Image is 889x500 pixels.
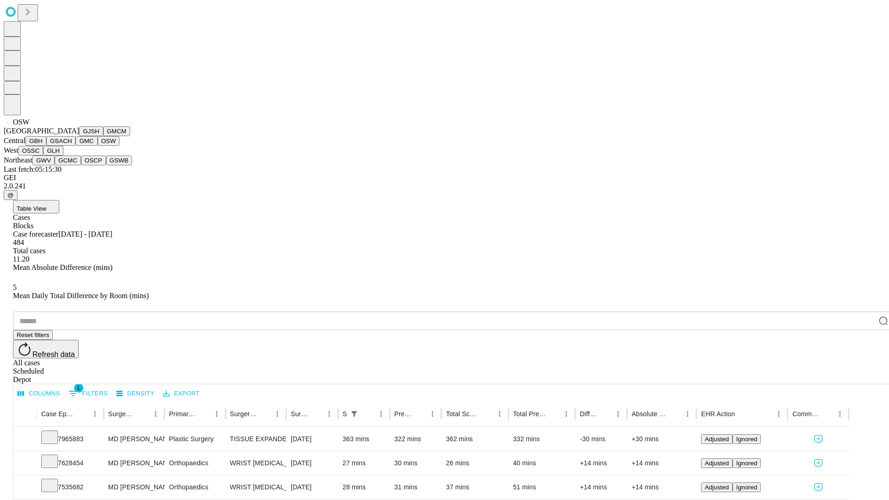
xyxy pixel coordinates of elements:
button: Sort [362,407,375,420]
div: MD [PERSON_NAME] [108,475,160,499]
span: [DATE] - [DATE] [58,230,112,238]
button: Sort [820,407,833,420]
button: Sort [413,407,426,420]
button: Menu [149,407,162,420]
span: OSW [13,118,30,126]
div: MD [PERSON_NAME] [108,451,160,475]
div: +14 mins [632,475,692,499]
button: Menu [833,407,846,420]
div: 2.0.241 [4,182,885,190]
button: Menu [323,407,336,420]
button: Refresh data [13,340,79,358]
span: Mean Absolute Difference (mins) [13,263,113,271]
button: Sort [547,407,560,420]
button: Expand [18,480,32,496]
div: 7628454 [41,451,99,475]
div: [DATE] [291,451,333,475]
button: OSCP [81,156,106,165]
div: -30 mins [580,427,622,451]
div: Absolute Difference [632,410,667,418]
button: Menu [681,407,694,420]
div: 362 mins [446,427,504,451]
button: Menu [88,407,101,420]
button: Sort [75,407,88,420]
span: Reset filters [17,331,49,338]
div: 7535682 [41,475,99,499]
div: Surgeon Name [108,410,135,418]
div: 1 active filter [348,407,361,420]
div: Total Predicted Duration [513,410,546,418]
button: Menu [493,407,506,420]
div: 30 mins [394,451,437,475]
button: GWV [32,156,55,165]
button: Select columns [15,387,63,401]
button: Ignored [732,458,761,468]
button: Sort [136,407,149,420]
div: 37 mins [446,475,504,499]
button: GMCM [103,126,130,136]
span: Ignored [736,436,757,443]
div: [DATE] [291,427,333,451]
div: Orthopaedics [169,451,220,475]
div: +14 mins [632,451,692,475]
div: Surgery Date [291,410,309,418]
button: Show filters [66,386,110,401]
span: 484 [13,238,24,246]
span: 5 [13,283,17,291]
button: Sort [668,407,681,420]
div: 363 mins [343,427,385,451]
span: @ [7,192,14,199]
div: TISSUE EXPANDER PLACEMENT IN [MEDICAL_DATA] [230,427,282,451]
button: Export [161,387,202,401]
div: 27 mins [343,451,385,475]
button: Adjusted [701,458,732,468]
div: Plastic Surgery [169,427,220,451]
span: Table View [17,205,46,212]
span: Refresh data [32,350,75,358]
button: Sort [197,407,210,420]
button: OSSC [19,146,44,156]
button: Menu [271,407,284,420]
div: [DATE] [291,475,333,499]
div: 31 mins [394,475,437,499]
span: Adjusted [705,436,729,443]
button: OSW [98,136,120,146]
button: Menu [772,407,785,420]
button: Menu [375,407,388,420]
div: 332 mins [513,427,571,451]
span: Ignored [736,484,757,491]
button: GCMC [55,156,81,165]
div: MD [PERSON_NAME] [PERSON_NAME] [108,427,160,451]
div: +14 mins [580,475,622,499]
button: Expand [18,431,32,448]
div: +14 mins [580,451,622,475]
button: Menu [560,407,573,420]
button: Sort [599,407,612,420]
button: Table View [13,200,59,213]
button: GJSH [79,126,103,136]
button: Sort [480,407,493,420]
div: 40 mins [513,451,571,475]
button: GLH [43,146,63,156]
button: @ [4,190,18,200]
button: GSWB [106,156,132,165]
button: Sort [310,407,323,420]
div: Comments [792,410,819,418]
button: Adjusted [701,434,732,444]
div: Case Epic Id [41,410,75,418]
div: Predicted In Room Duration [394,410,413,418]
span: 11.20 [13,255,29,263]
button: GSACH [46,136,75,146]
div: Primary Service [169,410,196,418]
div: Total Scheduled Duration [446,410,479,418]
button: Expand [18,456,32,472]
span: Adjusted [705,484,729,491]
button: Sort [258,407,271,420]
button: Density [114,387,157,401]
span: Last fetch: 05:15:30 [4,165,62,173]
div: EHR Action [701,410,735,418]
span: Central [4,137,25,144]
div: Difference [580,410,598,418]
span: Case forecaster [13,230,58,238]
div: 26 mins [446,451,504,475]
